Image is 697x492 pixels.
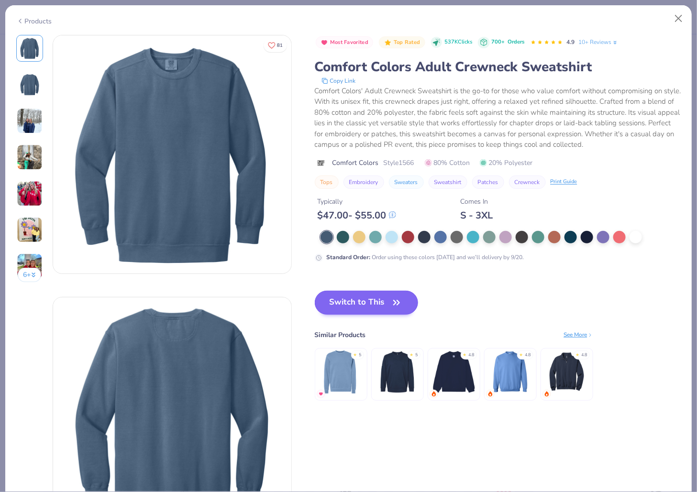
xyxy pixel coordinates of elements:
[492,38,525,46] div: 700+
[17,217,43,243] img: User generated content
[509,175,546,189] button: Crewneck
[525,352,531,359] div: 4.8
[431,391,437,397] img: trending.gif
[375,350,420,395] img: Adidas Fleece Crewneck Sweatshirt
[379,36,425,49] button: Badge Button
[461,209,493,221] div: S - 3XL
[416,352,418,359] div: 5
[394,40,420,45] span: Top Rated
[384,158,414,168] span: Style 1566
[318,209,396,221] div: $ 47.00 - $ 55.00
[315,159,328,167] img: brand logo
[316,36,374,49] button: Badge Button
[17,144,43,170] img: User generated content
[327,253,371,261] strong: Standard Order :
[487,350,533,395] img: Gildan Adult Heavy Blend Adult 8 Oz. 50/50 Fleece Crew
[508,38,525,45] span: Orders
[576,352,580,356] div: ★
[17,253,43,279] img: User generated content
[17,108,43,134] img: User generated content
[315,291,419,315] button: Switch to This
[564,330,593,339] div: See More
[321,39,328,46] img: Most Favorited sort
[277,43,283,48] span: 81
[582,352,587,359] div: 4.8
[480,158,533,168] span: 20% Polyester
[327,253,524,262] div: Order using these colors [DATE] and we’ll delivery by 9/20.
[544,391,550,397] img: trending.gif
[429,175,467,189] button: Sweatshirt
[319,76,359,86] button: copy to clipboard
[53,35,291,273] img: Front
[384,39,392,46] img: Top Rated sort
[264,38,287,52] button: Like
[461,197,493,207] div: Comes In
[318,391,324,397] img: MostFav.gif
[332,158,379,168] span: Comfort Colors
[354,352,357,356] div: ★
[359,352,362,359] div: 5
[472,175,504,189] button: Patches
[425,158,470,168] span: 80% Cotton
[567,38,575,46] span: 4.9
[16,16,52,26] div: Products
[318,350,364,395] img: Independent Trading Co. Heavyweight Pigment-Dyed Sweatshirt
[463,352,467,356] div: ★
[315,86,681,150] div: Comfort Colors' Adult Crewneck Sweatshirt is the go-to for those who value comfort without compro...
[469,352,475,359] div: 4.8
[531,35,563,50] div: 4.9 Stars
[17,181,43,207] img: User generated content
[410,352,414,356] div: ★
[315,58,681,76] div: Comfort Colors Adult Crewneck Sweatshirt
[520,352,523,356] div: ★
[18,268,41,282] button: 6+
[551,178,577,186] div: Print Guide
[18,37,41,60] img: Front
[330,40,368,45] span: Most Favorited
[444,38,472,46] span: 537K Clicks
[670,10,688,28] button: Close
[318,197,396,207] div: Typically
[487,391,493,397] img: trending.gif
[315,330,366,340] div: Similar Products
[579,38,619,46] a: 10+ Reviews
[544,350,589,395] img: Jerzees Nublend Quarter-Zip Cadet Collar Sweatshirt
[18,73,41,96] img: Back
[431,350,476,395] img: Fresh Prints Denver Mock Neck Heavyweight Sweatshirt
[343,175,384,189] button: Embroidery
[315,175,339,189] button: Tops
[389,175,424,189] button: Sweaters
